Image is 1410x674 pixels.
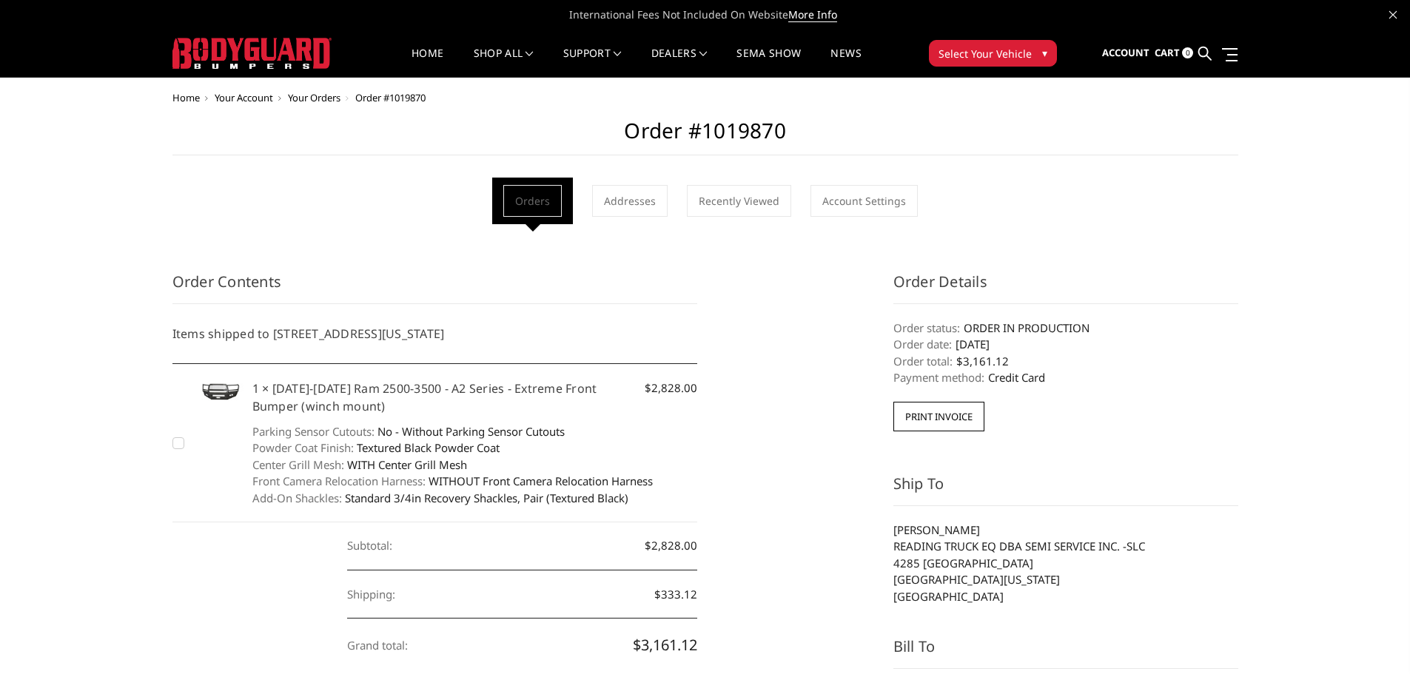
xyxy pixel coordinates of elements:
a: Home [412,48,443,77]
h3: Order Details [893,271,1238,304]
dt: Payment method: [893,369,984,386]
h3: Ship To [893,473,1238,506]
a: Cart 0 [1155,33,1193,73]
a: More Info [788,7,837,22]
a: Dealers [651,48,708,77]
dd: WITHOUT Front Camera Relocation Harness [252,473,698,490]
dd: WITH Center Grill Mesh [252,456,698,474]
button: Print Invoice [893,402,984,431]
span: ▾ [1042,45,1047,61]
dd: $3,161.12 [347,619,697,672]
a: Your Account [215,91,273,104]
li: [GEOGRAPHIC_DATA] [893,588,1238,605]
li: [PERSON_NAME] [893,522,1238,539]
dt: Order status: [893,320,960,337]
a: Home [172,91,200,104]
dt: Front Camera Relocation Harness: [252,473,426,490]
dd: Standard 3/4in Recovery Shackles, Pair (Textured Black) [252,490,698,507]
dt: Order total: [893,353,953,370]
dd: Textured Black Powder Coat [252,439,698,456]
dt: Grand total: [347,621,408,670]
dt: Powder Coat Finish: [252,439,354,456]
li: [GEOGRAPHIC_DATA][US_STATE] [893,571,1238,588]
span: $2,828.00 [645,380,697,397]
a: SEMA Show [736,48,801,77]
a: Orders [503,185,562,217]
h5: 1 × [DATE]-[DATE] Ram 2500-3500 - A2 Series - Extreme Front Bumper (winch mount) [252,380,698,415]
a: Recently Viewed [687,185,791,217]
dt: Add-On Shackles: [252,490,342,507]
span: Select Your Vehicle [939,46,1032,61]
h3: Order Contents [172,271,698,304]
h5: Items shipped to [STREET_ADDRESS][US_STATE] [172,325,698,343]
a: News [830,48,861,77]
a: Addresses [592,185,668,217]
dt: Shipping: [347,570,395,619]
h3: Bill To [893,636,1238,669]
span: Account [1102,46,1149,59]
img: BODYGUARD BUMPERS [172,38,332,69]
dt: Parking Sensor Cutouts: [252,423,375,440]
h2: Order #1019870 [172,118,1238,155]
span: Cart [1155,46,1180,59]
li: 4285 [GEOGRAPHIC_DATA] [893,555,1238,572]
img: 2019-2025 Ram 2500-3500 - A2 Series - Extreme Front Bumper (winch mount) [193,380,245,403]
dd: $333.12 [347,570,697,619]
dd: [DATE] [893,336,1238,353]
a: Account [1102,33,1149,73]
button: Select Your Vehicle [929,40,1057,67]
dd: ORDER IN PRODUCTION [893,320,1238,337]
a: shop all [474,48,534,77]
dt: Center Grill Mesh: [252,456,344,474]
dd: $2,828.00 [347,522,697,570]
a: Account Settings [810,185,918,217]
li: READING TRUCK EQ DBA SEMI SERVICE INC. -SLC [893,538,1238,555]
a: Support [563,48,622,77]
a: Your Orders [288,91,340,104]
dt: Subtotal: [347,522,392,570]
dd: $3,161.12 [893,353,1238,370]
span: 0 [1182,47,1193,58]
dt: Order date: [893,336,952,353]
dd: No - Without Parking Sensor Cutouts [252,423,698,440]
span: Order #1019870 [355,91,426,104]
dd: Credit Card [893,369,1238,386]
